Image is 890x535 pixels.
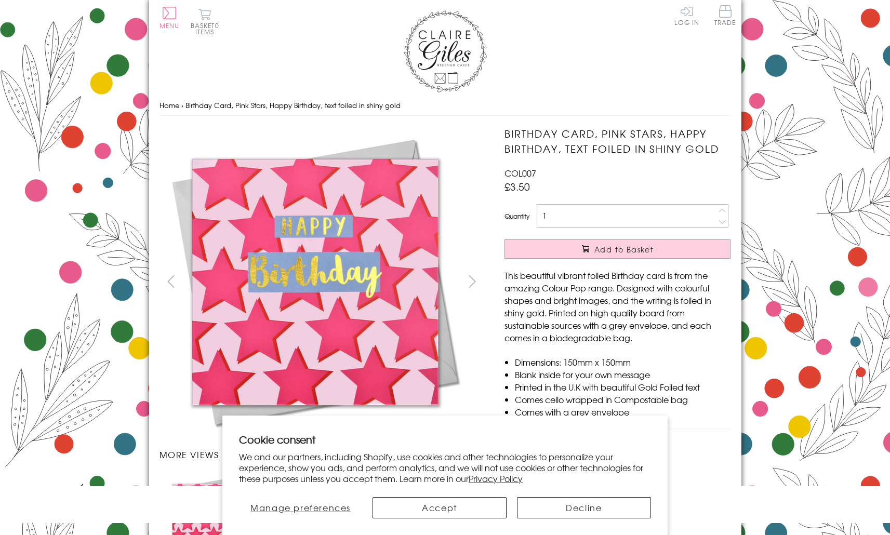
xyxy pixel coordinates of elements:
[160,95,731,116] nav: breadcrumbs
[160,100,179,110] a: Home
[515,368,730,381] li: Blank inside for your own message
[160,448,484,461] h3: More views
[160,270,183,293] button: prev
[674,5,699,25] a: Log In
[239,497,362,518] button: Manage preferences
[159,126,471,438] img: Birthday Card, Pink Stars, Happy Birthday, text foiled in shiny gold
[594,244,654,255] span: Add to Basket
[504,167,536,179] span: COL007
[515,356,730,368] li: Dimensions: 150mm x 150mm
[191,8,219,35] button: Basket0 items
[714,5,736,28] a: Trade
[515,406,730,418] li: Comes with a grey envelope
[181,100,183,110] span: ›
[504,126,730,156] h1: Birthday Card, Pink Stars, Happy Birthday, text foiled in shiny gold
[504,179,530,194] span: £3.50
[460,270,484,293] button: next
[404,10,487,92] img: Claire Giles Greetings Cards
[185,100,401,110] span: Birthday Card, Pink Stars, Happy Birthday, text foiled in shiny gold
[195,21,219,36] span: 0 items
[239,451,651,484] p: We and our partners, including Shopify, use cookies and other technologies to personalize your ex...
[515,381,730,393] li: Printed in the U.K with beautiful Gold Foiled text
[250,501,351,514] span: Manage preferences
[517,497,651,518] button: Decline
[484,126,795,438] img: Birthday Card, Pink Stars, Happy Birthday, text foiled in shiny gold
[239,432,651,447] h2: Cookie consent
[469,472,523,485] a: Privacy Policy
[714,5,736,25] span: Trade
[504,269,730,344] p: This beautiful vibrant foiled Birthday card is from the amazing Colour Pop range. Designed with c...
[160,7,180,29] button: Menu
[504,239,730,259] button: Add to Basket
[373,497,507,518] button: Accept
[504,211,529,221] label: Quantity
[160,21,180,30] span: Menu
[515,393,730,406] li: Comes cello wrapped in Compostable bag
